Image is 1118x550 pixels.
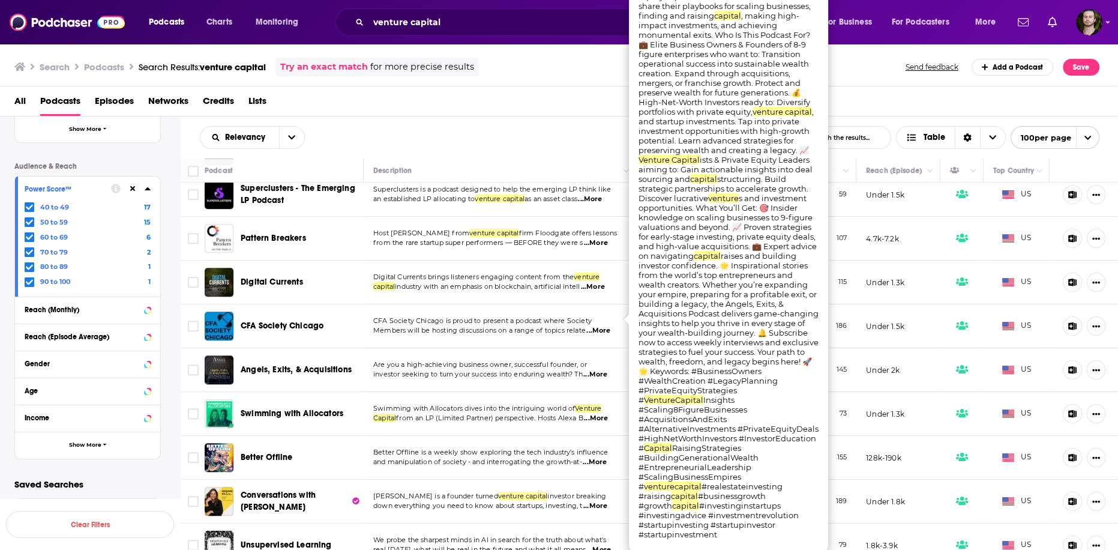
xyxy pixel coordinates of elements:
[248,91,266,116] span: Lists
[1063,59,1099,76] button: Save
[1087,185,1105,204] button: Show More Button
[256,14,298,31] span: Monitoring
[1002,189,1032,201] span: US
[373,360,587,369] span: Are you a high-achieving business owner, successful founder, or
[373,370,583,378] span: investor seeking to turn your success into enduring wealth? Th
[6,511,174,538] button: Clear Filters
[241,540,332,550] span: Unsupervised Learning
[373,448,608,456] span: Better Offline is a weekly show exploring the tech industry’s influence
[241,276,303,288] a: Digital Currents
[708,193,739,203] span: venture
[816,13,887,32] button: open menu
[241,183,359,207] a: Superclusters - The Emerging LP Podcast
[581,282,605,292] span: ...More
[241,452,292,464] a: Better Offline
[25,306,140,314] div: Reach (Monthly)
[1013,12,1033,32] a: Show notifications dropdown
[835,497,847,506] p: 189
[1043,12,1062,32] a: Show notifications dropdown
[188,233,199,244] span: Toggle select row
[837,453,847,462] p: 155
[205,355,233,384] a: Angels, Exits, & Acquisitions
[839,164,853,178] button: Column Actions
[1076,9,1102,35] img: User Profile
[373,229,469,237] span: Host [PERSON_NAME] from
[866,453,901,463] p: 128k-190k
[896,126,1006,149] button: Choose View
[575,404,601,412] span: Venture
[866,234,899,244] p: 4.7k-7.2k
[25,185,103,193] div: Power Score™
[373,458,582,466] span: and manipulation of society - and interrogating the growth-at-
[639,395,819,453] span: Insights #Scaling8FigureBusinesses #AcquisitionsAndExits #AlternativeInvestments #PrivateEquityDe...
[1002,364,1032,376] span: US
[469,229,519,237] span: venture capital
[639,501,799,539] span: #investinginstartups #investingadvice #investmentrevolution #startupinvesting #startupinvestor #s...
[200,133,279,142] button: open menu
[95,91,134,116] a: Episodes
[1002,452,1032,464] span: US
[1076,9,1102,35] span: Logged in as OutlierAudio
[839,190,847,199] p: 59
[967,13,1011,32] button: open menu
[25,387,140,395] div: Age
[583,370,607,379] span: ...More
[1087,448,1105,467] button: Show More Button
[1002,276,1032,288] span: US
[241,183,355,205] span: Superclusters - The Emerging LP Podcast
[373,185,611,193] span: Superclusters is a podcast designed to help the emerging LP think like
[25,360,140,368] div: Gender
[84,61,124,73] h3: Podcasts
[40,61,70,73] h3: Search
[672,501,699,510] span: capital
[205,180,233,209] img: Superclusters - The Emerging LP Podcast
[583,501,607,511] span: ...More
[370,60,474,74] span: for more precise results
[205,224,233,253] img: Pattern Breakers
[866,163,922,178] div: Reach (Episode)
[639,155,700,165] span: Venture Capital
[639,251,819,405] span: raises and building investor confidence. 🌟 Inspirational stories from the world’s top entrepreneu...
[206,14,232,31] span: Charts
[866,321,904,331] p: Under 1.5k
[69,126,101,133] span: Show More
[144,203,151,211] span: 17
[25,302,151,317] button: Reach (Monthly)
[205,399,233,428] img: Swimming with Allocators
[639,482,783,501] span: #realestateinvesting #raising
[148,277,151,286] span: 1
[966,164,981,178] button: Column Actions
[639,491,766,510] span: #businessgrowth #growth
[714,11,741,20] span: capital
[241,232,306,244] a: Pattern Breakers
[140,13,200,32] button: open menu
[1011,128,1071,147] span: 100 per page
[583,458,607,467] span: ...More
[241,277,303,287] span: Digital Currents
[671,491,698,501] span: capital
[1002,320,1032,332] span: US
[40,91,80,116] span: Podcasts
[690,174,717,184] span: capital
[205,443,233,472] a: Better Offline
[69,442,101,449] span: Show More
[40,248,68,256] span: 70 to 79
[395,282,580,291] span: industry with an emphasis on blockchain, artificial intell
[200,61,266,73] span: venture capital
[347,8,798,36] div: Search podcasts, credits, & more...
[373,492,498,500] span: [PERSON_NAME] is a founder turned
[373,163,412,178] div: Description
[14,91,26,116] span: All
[241,233,306,243] span: Pattern Breakers
[1087,492,1105,511] button: Show More Button
[203,91,234,116] a: Credits
[205,312,233,340] a: CFA Society Chicago
[279,127,304,148] button: open menu
[148,262,151,271] span: 1
[866,277,904,288] p: Under 1.3k
[200,126,305,149] h2: Choose List sort
[241,408,343,419] span: Swimming with Allocators
[619,164,634,178] button: Column Actions
[639,11,810,116] span: , making high-impact investments, and achieving monumental exits. Who Is This Podcast For? 💼 Elit...
[10,11,125,34] a: Podchaser - Follow, Share and Rate Podcasts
